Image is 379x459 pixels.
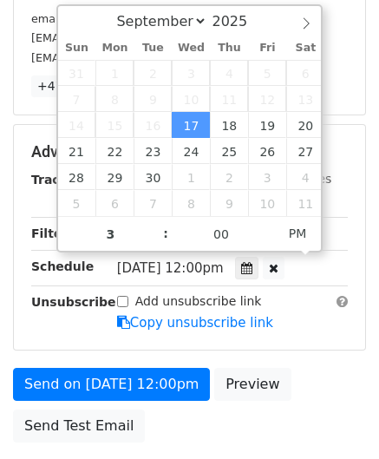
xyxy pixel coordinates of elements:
span: October 2, 2025 [210,164,248,190]
span: September 18, 2025 [210,112,248,138]
span: September 23, 2025 [134,138,172,164]
span: September 22, 2025 [95,138,134,164]
input: Year [207,13,270,30]
a: Preview [214,368,291,401]
span: September 4, 2025 [210,60,248,86]
span: Mon [95,43,134,54]
small: email address [31,12,108,25]
span: September 28, 2025 [58,164,96,190]
span: September 7, 2025 [58,86,96,112]
span: August 31, 2025 [58,60,96,86]
span: Thu [210,43,248,54]
span: Fri [248,43,286,54]
span: September 30, 2025 [134,164,172,190]
strong: Tracking [31,173,89,187]
strong: Schedule [31,259,94,273]
a: Send Test Email [13,410,145,443]
span: Tue [134,43,172,54]
span: September 10, 2025 [172,86,210,112]
span: [DATE] 12:00pm [117,260,224,276]
label: Add unsubscribe link [135,292,262,311]
span: September 13, 2025 [286,86,324,112]
strong: Unsubscribe [31,295,116,309]
small: [EMAIL_ADDRESS][DOMAIN_NAME] [31,51,225,64]
span: October 11, 2025 [286,190,324,216]
input: Minute [168,217,274,252]
a: Copy unsubscribe link [117,315,273,331]
iframe: Chat Widget [292,376,379,459]
span: October 10, 2025 [248,190,286,216]
h5: Advanced [31,142,348,161]
span: October 9, 2025 [210,190,248,216]
span: September 12, 2025 [248,86,286,112]
a: +47 more [31,75,104,97]
span: September 6, 2025 [286,60,324,86]
span: October 6, 2025 [95,190,134,216]
a: Send on [DATE] 12:00pm [13,368,210,401]
span: Sat [286,43,324,54]
span: September 3, 2025 [172,60,210,86]
span: September 19, 2025 [248,112,286,138]
span: Wed [172,43,210,54]
input: Hour [58,217,164,252]
span: : [163,216,168,251]
span: October 3, 2025 [248,164,286,190]
span: September 27, 2025 [286,138,324,164]
span: September 9, 2025 [134,86,172,112]
span: September 8, 2025 [95,86,134,112]
small: [EMAIL_ADDRESS][DOMAIN_NAME] [31,31,225,44]
span: September 16, 2025 [134,112,172,138]
span: September 14, 2025 [58,112,96,138]
span: September 20, 2025 [286,112,324,138]
span: October 4, 2025 [286,164,324,190]
span: September 29, 2025 [95,164,134,190]
span: Sun [58,43,96,54]
span: September 1, 2025 [95,60,134,86]
span: October 1, 2025 [172,164,210,190]
span: September 2, 2025 [134,60,172,86]
span: October 7, 2025 [134,190,172,216]
strong: Filters [31,226,75,240]
span: October 5, 2025 [58,190,96,216]
span: October 8, 2025 [172,190,210,216]
span: September 21, 2025 [58,138,96,164]
span: September 26, 2025 [248,138,286,164]
span: September 11, 2025 [210,86,248,112]
span: September 24, 2025 [172,138,210,164]
span: September 17, 2025 [172,112,210,138]
span: Click to toggle [274,216,322,251]
span: September 5, 2025 [248,60,286,86]
span: September 25, 2025 [210,138,248,164]
span: September 15, 2025 [95,112,134,138]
